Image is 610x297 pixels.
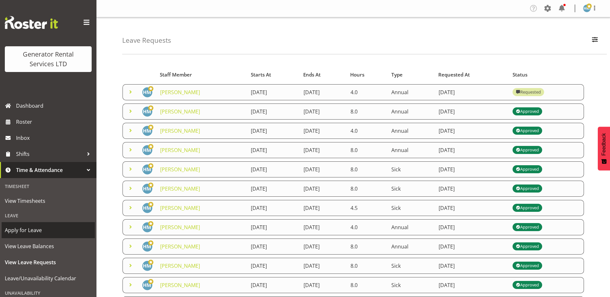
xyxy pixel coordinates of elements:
[300,219,347,235] td: [DATE]
[387,181,435,197] td: Sick
[435,161,509,177] td: [DATE]
[516,204,539,212] div: Approved
[16,165,84,175] span: Time & Attendance
[387,239,435,255] td: Annual
[516,146,539,154] div: Approved
[142,164,152,175] img: hamish-macmillan5546.jpg
[2,222,95,238] a: Apply for Leave
[391,71,403,78] span: Type
[435,200,509,216] td: [DATE]
[435,258,509,274] td: [DATE]
[387,104,435,120] td: Annual
[347,258,387,274] td: 8.0
[513,71,527,78] span: Status
[300,142,347,158] td: [DATE]
[300,84,347,100] td: [DATE]
[583,4,591,12] img: hamish-macmillan5546.jpg
[387,123,435,139] td: Annual
[347,200,387,216] td: 4.5
[435,142,509,158] td: [DATE]
[347,277,387,293] td: 8.0
[160,262,200,269] a: [PERSON_NAME]
[160,108,200,115] a: [PERSON_NAME]
[588,33,602,48] button: Filter Employees
[247,219,300,235] td: [DATE]
[516,185,539,193] div: Approved
[5,196,92,206] span: View Timesheets
[347,142,387,158] td: 8.0
[300,239,347,255] td: [DATE]
[300,104,347,120] td: [DATE]
[2,238,95,254] a: View Leave Balances
[142,203,152,213] img: hamish-macmillan5546.jpg
[251,71,271,78] span: Starts At
[347,219,387,235] td: 4.0
[435,277,509,293] td: [DATE]
[247,142,300,158] td: [DATE]
[300,277,347,293] td: [DATE]
[160,166,200,173] a: [PERSON_NAME]
[247,200,300,216] td: [DATE]
[303,71,321,78] span: Ends At
[435,104,509,120] td: [DATE]
[387,84,435,100] td: Annual
[387,258,435,274] td: Sick
[347,239,387,255] td: 8.0
[160,243,200,250] a: [PERSON_NAME]
[435,219,509,235] td: [DATE]
[160,224,200,231] a: [PERSON_NAME]
[516,262,539,270] div: Approved
[387,161,435,177] td: Sick
[142,145,152,155] img: hamish-macmillan5546.jpg
[160,204,200,212] a: [PERSON_NAME]
[300,161,347,177] td: [DATE]
[300,258,347,274] td: [DATE]
[300,123,347,139] td: [DATE]
[347,104,387,120] td: 8.0
[16,101,93,111] span: Dashboard
[387,219,435,235] td: Annual
[247,123,300,139] td: [DATE]
[247,277,300,293] td: [DATE]
[16,133,93,143] span: Inbox
[142,222,152,232] img: hamish-macmillan5546.jpg
[516,281,539,289] div: Approved
[160,71,192,78] span: Staff Member
[16,117,93,127] span: Roster
[435,239,509,255] td: [DATE]
[160,185,200,192] a: [PERSON_NAME]
[435,181,509,197] td: [DATE]
[516,243,539,250] div: Approved
[438,71,470,78] span: Requested At
[11,50,85,69] div: Generator Rental Services LTD
[247,239,300,255] td: [DATE]
[247,84,300,100] td: [DATE]
[516,223,539,231] div: Approved
[2,209,95,222] div: Leave
[160,147,200,154] a: [PERSON_NAME]
[387,200,435,216] td: Sick
[347,84,387,100] td: 4.0
[435,84,509,100] td: [DATE]
[350,71,364,78] span: Hours
[5,16,58,29] img: Rosterit website logo
[247,104,300,120] td: [DATE]
[2,254,95,270] a: View Leave Requests
[142,106,152,117] img: hamish-macmillan5546.jpg
[300,181,347,197] td: [DATE]
[247,161,300,177] td: [DATE]
[142,261,152,271] img: hamish-macmillan5546.jpg
[387,142,435,158] td: Annual
[598,127,610,170] button: Feedback - Show survey
[142,280,152,290] img: hamish-macmillan5546.jpg
[122,37,171,44] h4: Leave Requests
[2,270,95,286] a: Leave/Unavailability Calendar
[347,181,387,197] td: 8.0
[16,149,84,159] span: Shifts
[160,127,200,134] a: [PERSON_NAME]
[516,108,539,115] div: Approved
[142,126,152,136] img: hamish-macmillan5546.jpg
[247,181,300,197] td: [DATE]
[516,166,539,173] div: Approved
[516,88,541,96] div: Requested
